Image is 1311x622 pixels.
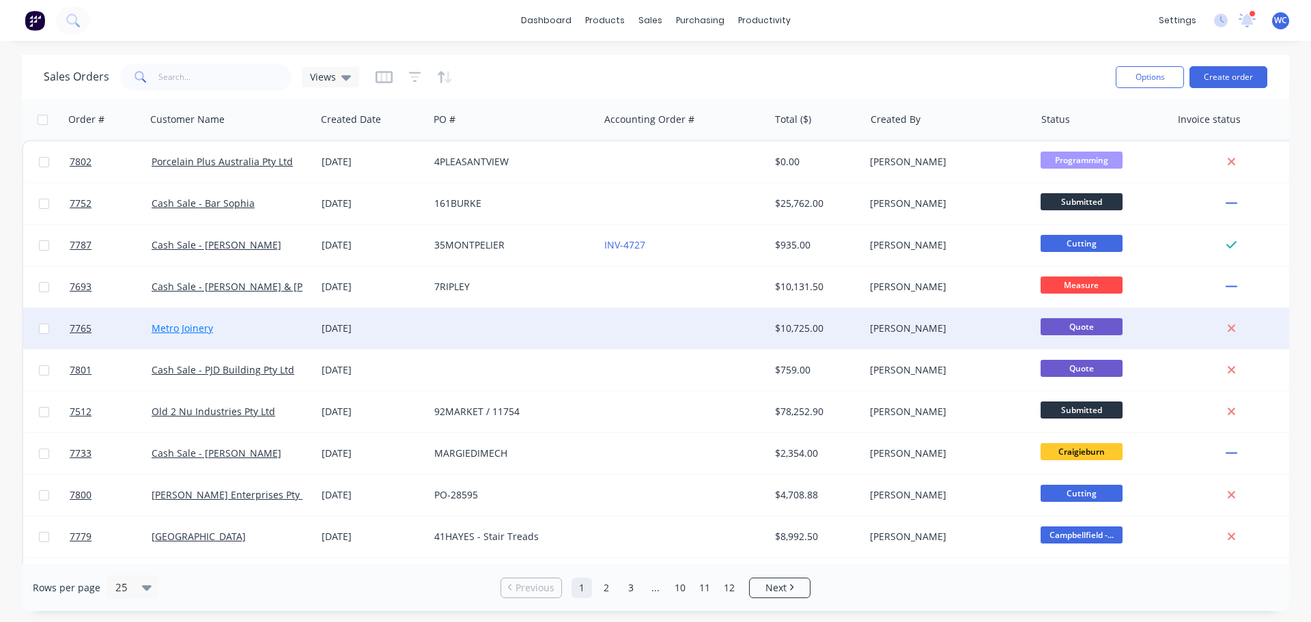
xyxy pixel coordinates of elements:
[70,530,91,543] span: 7779
[632,10,669,31] div: sales
[70,475,152,515] a: 7800
[694,578,715,598] a: Page 11
[870,280,1021,294] div: [PERSON_NAME]
[1041,113,1070,126] div: Status
[719,578,739,598] a: Page 12
[1041,277,1123,294] span: Measure
[1274,14,1287,27] span: WC
[870,488,1021,502] div: [PERSON_NAME]
[775,405,855,419] div: $78,252.90
[434,155,586,169] div: 4PLEASANTVIEW
[1189,66,1267,88] button: Create order
[70,238,91,252] span: 7787
[152,155,293,168] a: Porcelain Plus Australia Pty Ltd
[434,405,586,419] div: 92MARKET / 11754
[1041,152,1123,169] span: Programming
[322,405,423,419] div: [DATE]
[1041,401,1123,419] span: Submitted
[322,447,423,460] div: [DATE]
[775,530,855,543] div: $8,992.50
[152,197,255,210] a: Cash Sale - Bar Sophia
[434,238,586,252] div: 35MONTPELIER
[70,197,91,210] span: 7752
[775,197,855,210] div: $25,762.00
[310,70,336,84] span: Views
[70,266,152,307] a: 7693
[604,238,645,251] a: INV-4727
[604,113,694,126] div: Accounting Order #
[731,10,798,31] div: productivity
[870,363,1021,377] div: [PERSON_NAME]
[322,155,423,169] div: [DATE]
[514,10,578,31] a: dashboard
[70,183,152,224] a: 7752
[322,530,423,543] div: [DATE]
[1041,485,1123,502] span: Cutting
[870,447,1021,460] div: [PERSON_NAME]
[1116,66,1184,88] button: Options
[434,488,586,502] div: PO-28595
[434,280,586,294] div: 7RIPLEY
[870,197,1021,210] div: [PERSON_NAME]
[621,578,641,598] a: Page 3
[152,405,275,418] a: Old 2 Nu Industries Pty Ltd
[70,363,91,377] span: 7801
[322,488,423,502] div: [DATE]
[70,488,91,502] span: 7800
[322,238,423,252] div: [DATE]
[870,405,1021,419] div: [PERSON_NAME]
[322,322,423,335] div: [DATE]
[1041,360,1123,377] span: Quote
[152,363,294,376] a: Cash Sale - PJD Building Pty Ltd
[152,322,213,335] a: Metro Joinery
[152,488,317,501] a: [PERSON_NAME] Enterprises Pty Ltd
[1178,113,1241,126] div: Invoice status
[572,578,592,598] a: Page 1 is your current page
[152,447,281,460] a: Cash Sale - [PERSON_NAME]
[152,280,370,293] a: Cash Sale - [PERSON_NAME] & [PERSON_NAME]
[70,308,152,349] a: 7765
[501,581,561,595] a: Previous page
[775,155,855,169] div: $0.00
[669,10,731,31] div: purchasing
[321,113,381,126] div: Created Date
[25,10,45,31] img: Factory
[765,581,787,595] span: Next
[596,578,617,598] a: Page 2
[434,447,586,460] div: MARGIEDIMECH
[775,488,855,502] div: $4,708.88
[1152,10,1203,31] div: settings
[322,363,423,377] div: [DATE]
[870,155,1021,169] div: [PERSON_NAME]
[775,238,855,252] div: $935.00
[775,322,855,335] div: $10,725.00
[645,578,666,598] a: Jump forward
[70,516,152,557] a: 7779
[158,63,292,91] input: Search...
[70,280,91,294] span: 7693
[516,581,554,595] span: Previous
[150,113,225,126] div: Customer Name
[70,391,152,432] a: 7512
[33,581,100,595] span: Rows per page
[1041,526,1123,543] span: Campbellfield -...
[750,581,810,595] a: Next page
[322,197,423,210] div: [DATE]
[70,558,152,599] a: 7799
[68,113,104,126] div: Order #
[775,447,855,460] div: $2,354.00
[70,433,152,474] a: 7733
[70,447,91,460] span: 7733
[434,530,586,543] div: 41HAYES - Stair Treads
[434,197,586,210] div: 161BURKE
[322,280,423,294] div: [DATE]
[870,322,1021,335] div: [PERSON_NAME]
[870,238,1021,252] div: [PERSON_NAME]
[70,225,152,266] a: 7787
[1041,318,1123,335] span: Quote
[495,578,816,598] ul: Pagination
[152,238,281,251] a: Cash Sale - [PERSON_NAME]
[44,70,109,83] h1: Sales Orders
[70,155,91,169] span: 7802
[871,113,920,126] div: Created By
